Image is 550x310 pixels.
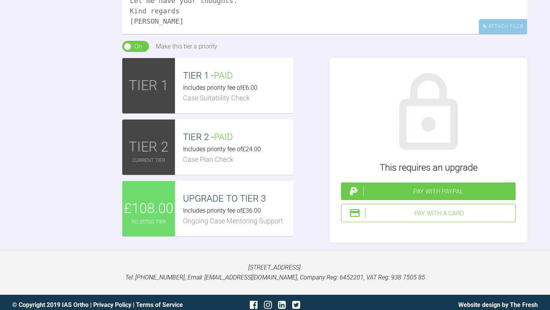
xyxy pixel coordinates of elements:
[183,216,293,227] div: Ongoing Case Mentoring Support
[214,70,233,81] span: PAID
[349,207,361,219] img: stripeIcon.ae7d7783.svg
[134,42,142,52] div: On
[12,263,538,282] p: [STREET_ADDRESS]. Tel: [PHONE_NUMBER], Email: [EMAIL_ADDRESS][DOMAIN_NAME], Company Reg: 6452201,...
[214,132,233,142] span: PAID
[183,154,293,165] div: Case Plan Check
[183,144,293,154] div: Includes priority fee of £24.00
[363,187,513,197] div: Pay with PayPal
[183,83,293,93] div: Includes priority fee of £6.00
[124,198,173,220] span: £108.00
[93,301,131,308] a: Privacy Policy
[183,93,293,104] div: Case Suitability Check
[385,69,472,157] img: lock.6dc949b6.svg
[458,301,538,308] a: Website design by The Fresh
[183,70,233,81] span: TIER 1 -
[136,301,183,308] a: Terms of Service
[365,208,512,218] div: Pay with a Card
[129,75,168,97] span: TIER 1
[479,19,527,34] div: Attach Files
[348,186,359,197] img: paypal.a7a4ce45.svg
[183,132,233,142] span: TIER 2 -
[183,206,293,216] div: Includes priority fee of £36.00
[156,42,217,52] div: Make this tier a priority
[129,136,168,158] span: TIER 2
[183,193,266,204] span: UPGRADE TO TIER 3
[12,300,188,310] div: © Copyright 2019 IAS Ortho | |
[341,160,516,175] div: This requires an upgrade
